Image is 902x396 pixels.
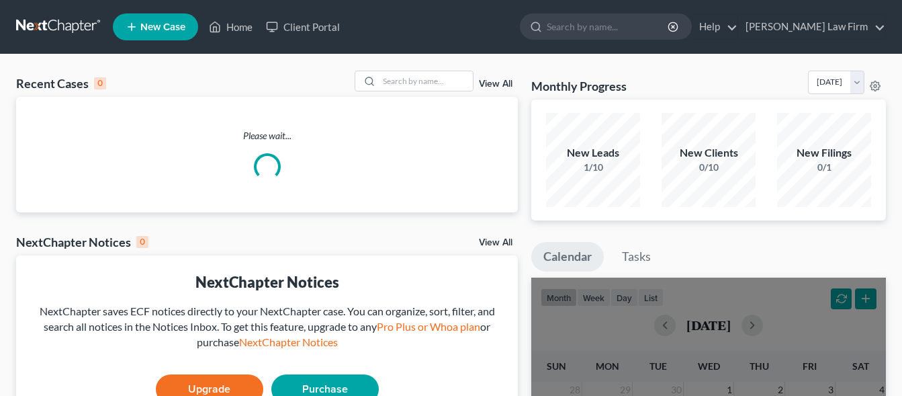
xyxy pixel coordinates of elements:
[27,304,507,350] div: NextChapter saves ECF notices directly to your NextChapter case. You can organize, sort, filter, ...
[777,161,871,174] div: 0/1
[479,79,512,89] a: View All
[547,14,670,39] input: Search by name...
[16,129,518,143] p: Please wait...
[531,242,604,272] a: Calendar
[777,145,871,161] div: New Filings
[479,238,512,247] a: View All
[94,77,106,89] div: 0
[379,71,473,91] input: Search by name...
[662,145,756,161] div: New Clients
[16,234,148,250] div: NextChapter Notices
[739,15,885,39] a: [PERSON_NAME] Law Firm
[259,15,347,39] a: Client Portal
[136,236,148,248] div: 0
[546,145,640,161] div: New Leads
[16,75,106,91] div: Recent Cases
[546,161,640,174] div: 1/10
[140,22,185,32] span: New Case
[692,15,737,39] a: Help
[662,161,756,174] div: 0/10
[377,320,480,333] a: Pro Plus or Whoa plan
[610,242,663,272] a: Tasks
[27,272,507,292] div: NextChapter Notices
[239,335,338,348] a: NextChapter Notices
[531,78,627,94] h3: Monthly Progress
[202,15,259,39] a: Home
